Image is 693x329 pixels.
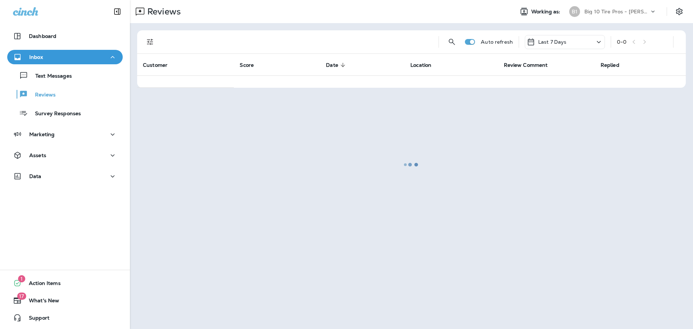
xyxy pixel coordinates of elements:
[17,293,26,300] span: 17
[7,87,123,102] button: Reviews
[29,173,42,179] p: Data
[22,280,61,289] span: Action Items
[28,92,56,99] p: Reviews
[7,148,123,163] button: Assets
[28,111,81,117] p: Survey Responses
[28,73,72,80] p: Text Messages
[7,276,123,290] button: 1Action Items
[7,293,123,308] button: 17What's New
[22,298,59,306] span: What's New
[22,315,49,324] span: Support
[7,311,123,325] button: Support
[7,50,123,64] button: Inbox
[7,169,123,183] button: Data
[7,127,123,142] button: Marketing
[7,105,123,121] button: Survey Responses
[107,4,127,19] button: Collapse Sidebar
[29,131,55,137] p: Marketing
[29,54,43,60] p: Inbox
[29,152,46,158] p: Assets
[18,275,25,282] span: 1
[7,29,123,43] button: Dashboard
[29,33,56,39] p: Dashboard
[7,68,123,83] button: Text Messages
